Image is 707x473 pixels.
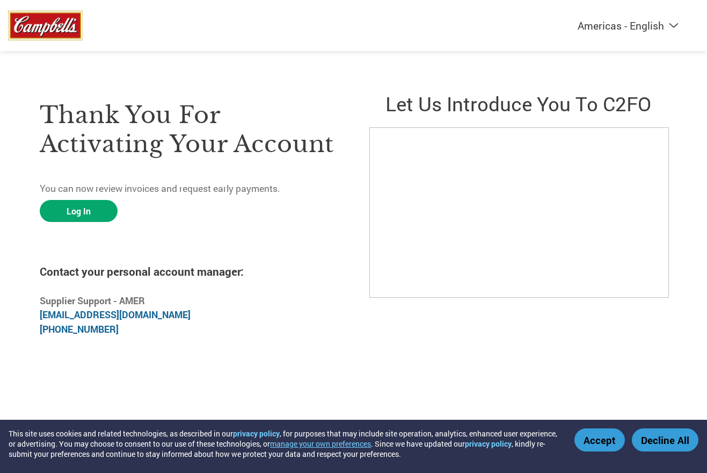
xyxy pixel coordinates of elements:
button: Accept [574,428,625,451]
h3: Thank you for activating your account [40,101,338,159]
img: Campbell’s [8,11,83,40]
b: Supplier Support - AMER [40,295,145,307]
p: You can now review invoices and request early payments. [40,182,338,196]
button: Decline All [632,428,698,451]
h2: Let us introduce you to C2FO [369,90,668,117]
a: [PHONE_NUMBER] [40,323,119,335]
button: manage your own preferences [270,439,371,449]
iframe: C2FO Introduction Video [369,127,669,298]
a: privacy policy [233,428,280,439]
h4: Contact your personal account manager: [40,264,338,279]
div: This site uses cookies and related technologies, as described in our , for purposes that may incl... [9,428,559,459]
a: privacy policy [465,439,512,449]
a: [EMAIL_ADDRESS][DOMAIN_NAME] [40,309,191,321]
a: Log In [40,200,118,222]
